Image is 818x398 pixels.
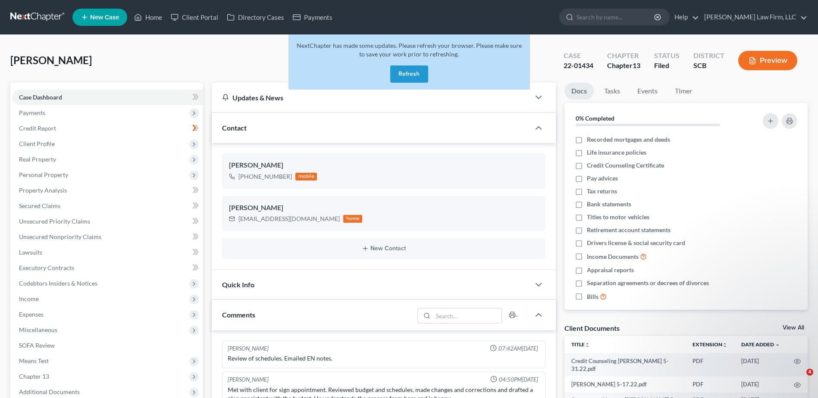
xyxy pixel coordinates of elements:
button: New Contact [229,245,539,252]
span: Separation agreements or decrees of divorces [587,279,709,287]
span: Bank statements [587,200,631,208]
span: Credit Counseling Certificate [587,161,664,170]
span: Life insurance policies [587,148,646,157]
a: Timer [668,83,699,99]
span: Contact [222,124,247,132]
span: Titles to motor vehicles [587,213,649,221]
div: Updates & News [222,93,520,102]
a: [PERSON_NAME] Law Firm, LLC [700,9,807,25]
a: Client Portal [166,9,223,25]
div: Review of schedules. Emailed EN notes. [228,354,540,363]
a: Home [130,9,166,25]
span: 07:42AM[DATE] [498,345,538,353]
span: 4 [806,369,813,376]
a: Lawsuits [12,245,203,260]
span: Executory Contracts [19,264,74,271]
span: Expenses [19,311,44,318]
button: Preview [738,51,797,70]
strong: 0% Completed [576,115,614,122]
a: Property Analysis [12,183,203,198]
div: [PERSON_NAME] [228,345,269,353]
span: 13 [633,61,640,69]
span: Unsecured Nonpriority Claims [19,233,101,240]
span: Credit Report [19,124,56,132]
div: Filed [654,61,680,71]
div: Chapter [607,61,640,71]
span: Chapter 13 [19,373,49,380]
a: Executory Contracts [12,260,203,276]
span: 04:50PM[DATE] [499,376,538,384]
a: Docs [564,83,594,99]
span: Lawsuits [19,249,42,256]
div: [PERSON_NAME] [228,376,269,384]
a: Directory Cases [223,9,288,25]
div: [PHONE_NUMBER] [238,172,292,181]
a: Case Dashboard [12,90,203,105]
div: [PERSON_NAME] [229,160,539,171]
a: SOFA Review [12,338,203,353]
div: Status [654,51,680,61]
a: Help [670,9,699,25]
input: Search by name... [577,9,655,25]
div: 22-01434 [564,61,593,71]
td: [PERSON_NAME] 5-17.22.pdf [564,376,686,392]
div: home [343,215,362,223]
a: Events [630,83,664,99]
input: Search... [433,308,501,323]
span: Comments [222,311,255,319]
span: Means Test [19,357,49,364]
span: Retirement account statements [587,226,671,234]
span: Additional Documents [19,388,80,395]
div: Client Documents [564,323,620,333]
div: [EMAIL_ADDRESS][DOMAIN_NAME] [238,215,340,223]
span: Payments [19,109,45,116]
a: Titleunfold_more [571,341,590,348]
span: Recorded mortgages and deeds [587,135,670,144]
span: [PERSON_NAME] [10,54,92,66]
a: Unsecured Priority Claims [12,214,203,229]
span: Personal Property [19,171,68,178]
div: Chapter [607,51,640,61]
span: Income [19,295,39,302]
span: Unsecured Priority Claims [19,218,90,225]
span: Secured Claims [19,202,60,209]
div: [PERSON_NAME] [229,203,539,213]
span: Client Profile [19,140,55,147]
span: Property Analysis [19,187,67,194]
div: SCB [693,61,724,71]
span: Miscellaneous [19,326,57,333]
span: Tax returns [587,187,617,196]
span: Bills [587,292,599,301]
a: Credit Report [12,121,203,136]
a: Secured Claims [12,198,203,214]
div: mobile [295,173,317,180]
span: Pay advices [587,174,618,183]
span: SOFA Review [19,342,55,349]
span: Case Dashboard [19,93,62,101]
span: NextChapter has made some updates. Please refresh your browser. Please make sure to save your wor... [297,42,522,58]
span: New Case [90,14,119,21]
i: unfold_more [585,342,590,348]
span: Drivers license & social security card [587,239,685,247]
a: Unsecured Nonpriority Claims [12,229,203,245]
span: Real Property [19,155,56,163]
button: Refresh [390,65,428,83]
div: Case [564,51,593,61]
div: District [693,51,724,61]
span: Income Documents [587,252,639,261]
a: Payments [288,9,337,25]
a: Tasks [597,83,627,99]
iframe: Intercom live chat [789,369,809,389]
span: Codebtors Insiders & Notices [19,280,97,287]
td: Credit Counseling [PERSON_NAME] 5-31.22.pdf [564,353,686,377]
span: Appraisal reports [587,266,634,274]
span: Quick Info [222,280,254,289]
